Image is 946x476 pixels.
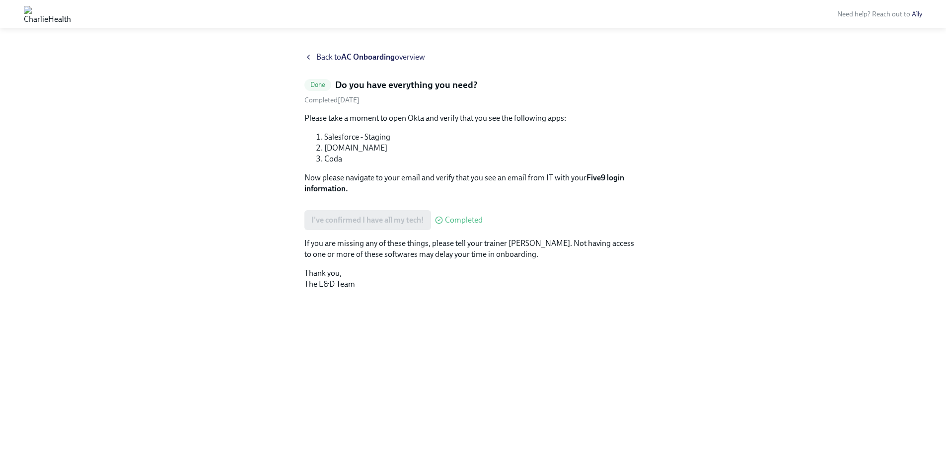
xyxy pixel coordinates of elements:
[304,113,642,124] p: Please take a moment to open Okta and verify that you see the following apps:
[341,52,395,62] strong: AC Onboarding
[304,238,642,260] p: If you are missing any of these things, please tell your trainer [PERSON_NAME]. Not having access...
[304,52,642,63] a: Back toAC Onboardingoverview
[304,81,332,88] span: Done
[304,268,642,290] p: Thank you, The L&D Team
[445,216,483,224] span: Completed
[304,173,624,193] strong: Five9 login information.
[24,6,71,22] img: CharlieHealth
[324,154,642,164] li: Coda
[912,10,922,18] a: Ally
[324,143,642,154] li: [DOMAIN_NAME]
[304,96,360,104] span: Completed [DATE]
[837,10,922,18] span: Need help? Reach out to
[324,132,642,143] li: Salesforce - Staging
[304,172,642,194] p: Now please navigate to your email and verify that you see an email from IT with your
[335,79,478,91] h5: Do you have everything you need?
[316,52,425,63] span: Back to overview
